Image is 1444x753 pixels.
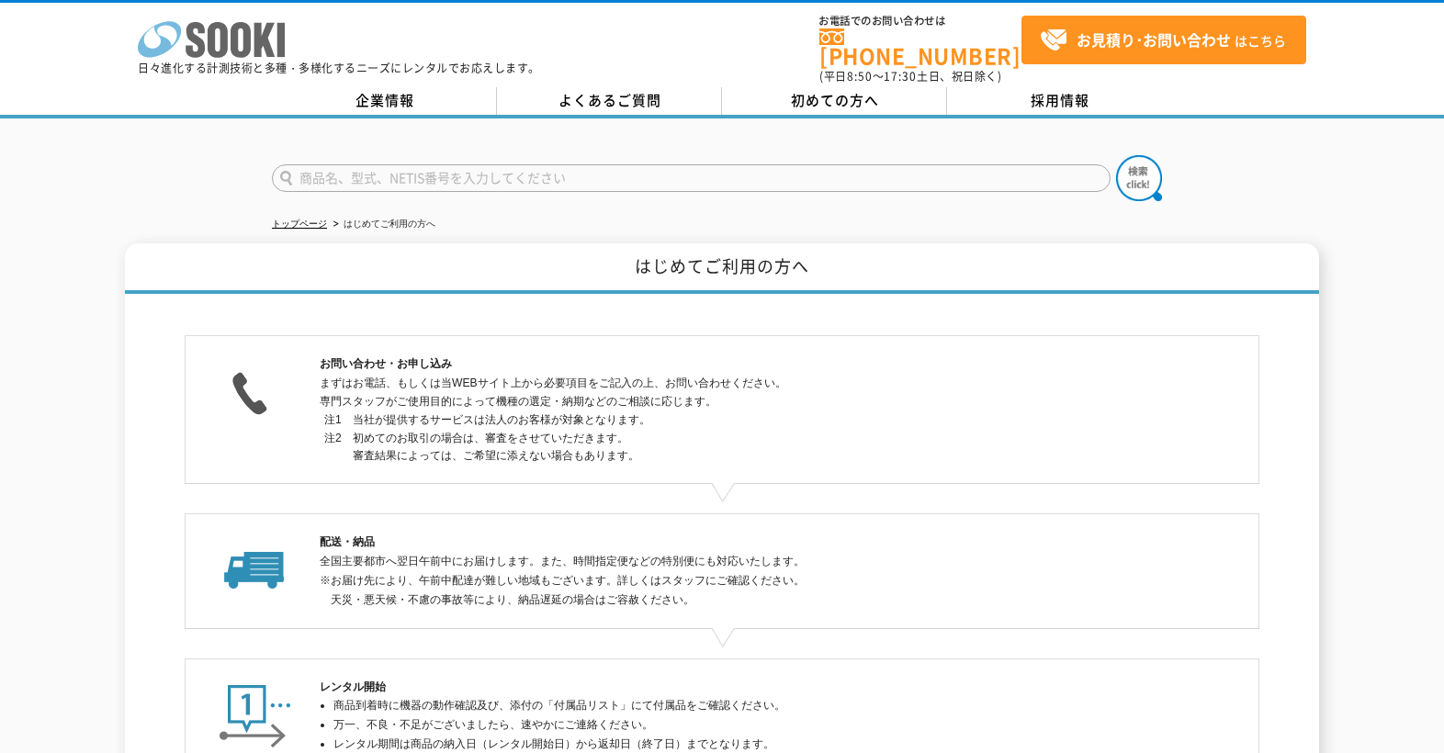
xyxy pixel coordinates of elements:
[320,678,1124,697] h2: レンタル開始
[1040,27,1286,54] span: はこちら
[125,243,1319,294] h1: はじめてご利用の方へ
[722,87,947,115] a: 初めての方へ
[198,354,312,425] img: お問い合わせ・お申し込み
[320,374,1124,412] p: まずはお電話、もしくは当WEBサイト上から必要項目をご記入の上、お問い合わせください。 専門スタッフがご使用目的によって機種の選定・納期などのご相談に応じます。
[819,28,1021,66] a: [PHONE_NUMBER]
[331,571,1124,610] p: ※お届け先により、午前中配達が難しい地域もございます。詳しくはスタッフにご確認ください。 天災・悪天候・不慮の事故等により、納品遅延の場合はご容赦ください。
[330,215,435,234] li: はじめてご利用の方へ
[819,68,1001,84] span: (平日 ～ 土日、祝日除く)
[333,696,1124,715] li: 商品到着時に機器の動作確認及び、添付の「付属品リスト」にて付属品をご確認ください。
[272,164,1111,192] input: 商品名、型式、NETIS番号を入力してください
[1116,155,1162,201] img: btn_search.png
[847,68,873,84] span: 8:50
[198,533,311,592] img: 配送・納品
[272,87,497,115] a: 企業情報
[947,87,1172,115] a: 採用情報
[1077,28,1231,51] strong: お見積り･お問い合わせ
[324,430,342,447] dt: 注2
[1021,16,1306,64] a: お見積り･お問い合わせはこちら
[324,411,342,429] dt: 注1
[819,16,1021,27] span: お電話でのお問い合わせは
[333,715,1124,735] li: 万一、不良・不足がございましたら、速やかにご連絡ください。
[320,533,1124,552] h2: 配送・納品
[353,411,1124,429] dd: 当社が提供するサービスは法人のお客様が対象となります。
[791,90,879,110] span: 初めての方へ
[272,219,327,229] a: トップページ
[884,68,917,84] span: 17:30
[497,87,722,115] a: よくあるご質問
[138,62,540,73] p: 日々進化する計測技術と多種・多様化するニーズにレンタルでお応えします。
[320,552,1124,571] p: 全国主要都市へ翌日午前中にお届けします。また、時間指定便などの特別便にも対応いたします。
[198,678,312,748] img: レンタル開始
[353,430,1124,466] dd: 初めてのお取引の場合は、審査をさせていただきます。 審査結果によっては、ご希望に添えない場合もあります。
[320,354,1124,374] h2: お問い合わせ・お申し込み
